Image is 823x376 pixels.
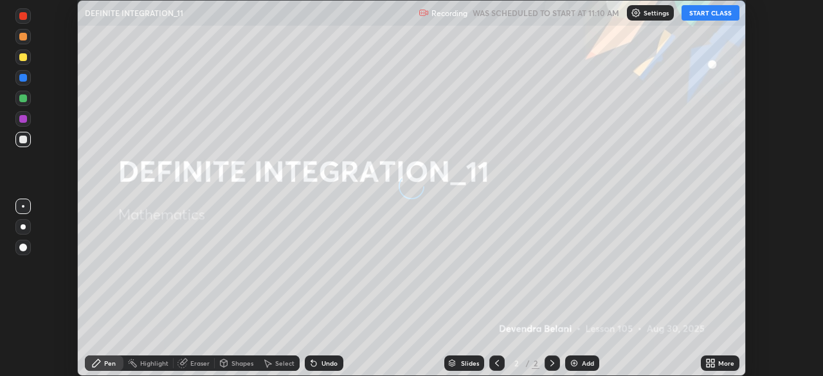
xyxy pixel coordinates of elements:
div: / [525,359,529,367]
div: Highlight [140,360,168,366]
p: Recording [431,8,467,18]
p: Settings [644,10,669,16]
p: DEFINITE INTEGRATION_11 [85,8,183,18]
div: Eraser [190,360,210,366]
div: Pen [104,360,116,366]
img: recording.375f2c34.svg [419,8,429,18]
div: Select [275,360,294,366]
div: 2 [532,357,539,369]
img: class-settings-icons [631,8,641,18]
h5: WAS SCHEDULED TO START AT 11:10 AM [473,7,619,19]
div: Slides [461,360,479,366]
div: Add [582,360,594,366]
div: Undo [321,360,338,366]
div: More [718,360,734,366]
button: START CLASS [682,5,739,21]
div: 2 [510,359,523,367]
img: add-slide-button [569,358,579,368]
div: Shapes [231,360,253,366]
